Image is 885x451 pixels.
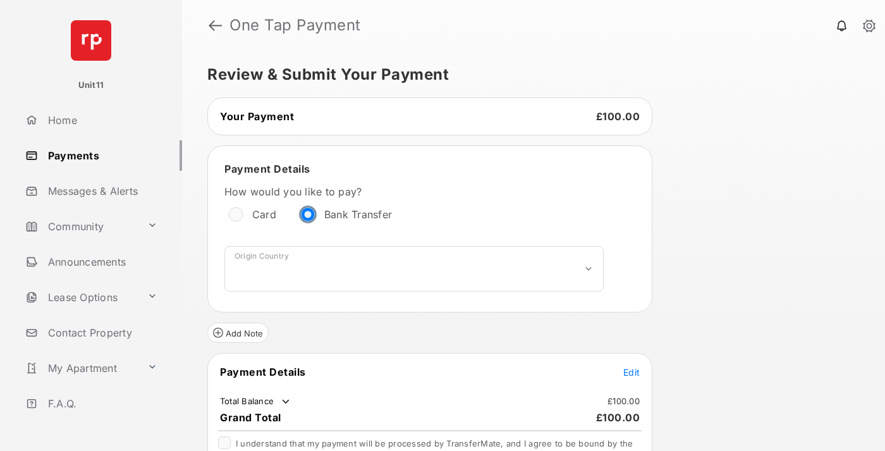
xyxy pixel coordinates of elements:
span: Your Payment [220,110,294,123]
strong: One Tap Payment [229,18,361,33]
label: How would you like to pay? [224,185,604,198]
span: £100.00 [596,110,640,123]
a: Home [20,105,182,135]
a: F.A.Q. [20,388,182,419]
span: £100.00 [596,411,640,424]
a: Announcements [20,247,182,277]
button: Add Note [207,323,269,343]
span: Payment Details [224,163,310,175]
a: My Apartment [20,353,142,383]
a: Payments [20,140,182,171]
a: Lease Options [20,282,142,312]
a: Messages & Alerts [20,176,182,206]
p: Unit11 [78,79,104,92]
label: Card [252,208,276,221]
span: Edit [623,367,640,378]
a: Community [20,211,142,242]
img: svg+xml;base64,PHN2ZyB4bWxucz0iaHR0cDovL3d3dy53My5vcmcvMjAwMC9zdmciIHdpZHRoPSI2NCIgaGVpZ2h0PSI2NC... [71,20,111,61]
a: Contact Property [20,318,182,348]
span: Payment Details [220,366,306,378]
td: £100.00 [607,395,640,407]
td: Total Balance [219,395,292,408]
h5: Review & Submit Your Payment [207,67,850,82]
label: Bank Transfer [324,208,392,221]
button: Edit [623,366,640,378]
span: Grand Total [220,411,281,424]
